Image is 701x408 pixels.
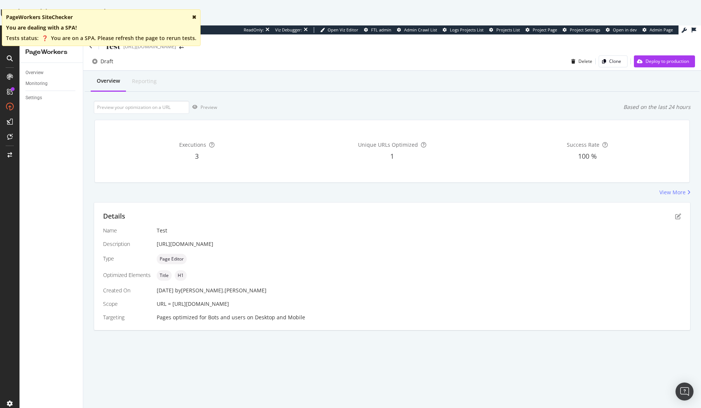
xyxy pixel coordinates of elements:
[157,314,681,321] div: Pages optimized for on
[634,55,695,67] button: Deploy to production
[496,27,520,33] span: Projects List
[189,101,217,113] button: Preview
[157,240,681,248] div: [URL][DOMAIN_NAME]
[157,254,187,264] div: neutral label
[51,34,196,42] div: You are on a SPA. Please refresh the page to rerun tests.
[42,34,48,42] div: ❓
[157,287,681,294] div: [DATE]
[675,213,681,219] div: pen-to-square
[201,104,217,110] div: Preview
[6,24,77,31] strong: You are dealing with a SPA!
[192,13,196,21] div: Close banner permanently
[390,152,394,161] span: 1
[397,27,437,33] a: Admin Crawl List
[578,58,592,64] div: Delete
[100,58,113,65] div: Draft
[563,27,600,33] a: Project Settings
[25,69,43,77] div: Overview
[371,27,391,33] span: FTL admin
[646,58,689,64] div: Deploy to production
[659,189,691,196] a: View More
[25,94,42,102] div: Settings
[123,43,176,50] div: [URL][DOMAIN_NAME]
[157,300,229,307] span: URL = [URL][DOMAIN_NAME]
[643,27,673,33] a: Admin Page
[676,383,694,401] div: Open Intercom Messenger
[103,211,125,221] div: Details
[25,69,78,77] a: Overview
[358,141,418,148] span: Unique URLs Optimized
[364,27,391,33] a: FTL admin
[599,55,628,67] button: Clone
[25,80,78,88] a: Monitoring
[613,27,637,33] span: Open in dev
[103,314,151,321] div: Targeting
[157,270,172,281] div: neutral label
[103,300,151,308] div: Scope
[175,287,267,294] div: by [PERSON_NAME].[PERSON_NAME]
[103,240,151,248] div: Description
[208,314,246,321] div: Bots and users
[443,27,484,33] a: Logs Projects List
[275,27,302,33] div: Viz Debugger:
[157,227,681,234] div: Test
[568,55,592,67] button: Delete
[103,271,151,279] div: Optimized Elements
[97,77,120,85] div: Overview
[103,255,151,262] div: Type
[526,27,557,33] a: Project Page
[570,27,600,33] span: Project Settings
[89,44,93,49] a: Click to go back
[132,77,157,85] div: Reporting
[255,314,305,321] div: Desktop and Mobile
[244,27,264,33] div: ReadOnly:
[659,189,686,196] div: View More
[650,27,673,33] span: Admin Page
[175,270,187,281] div: neutral label
[404,27,437,33] span: Admin Crawl List
[94,101,189,114] input: Preview your optimization on a URL
[6,34,196,42] div: Tests status:
[609,58,621,64] div: Clone
[606,27,637,33] a: Open in dev
[25,80,48,88] div: Monitoring
[103,227,151,234] div: Name
[450,27,484,33] span: Logs Projects List
[105,40,120,52] div: Test
[25,48,77,57] div: PageWorkers
[533,27,557,33] span: Project Page
[103,287,151,294] div: Created On
[178,273,184,278] span: H1
[25,94,78,102] a: Settings
[195,152,199,161] span: 3
[160,273,169,278] span: Title
[160,257,184,261] span: Page Editor
[320,27,358,33] a: Open Viz Editor
[6,13,196,21] div: PageWorkers SiteChecker
[623,103,691,111] div: Based on the last 24 hours
[328,27,358,33] span: Open Viz Editor
[567,141,599,148] span: Success Rate
[179,44,184,49] div: arrow-right-arrow-left
[179,141,206,148] span: Executions
[489,27,520,33] a: Projects List
[578,152,597,161] span: 100 %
